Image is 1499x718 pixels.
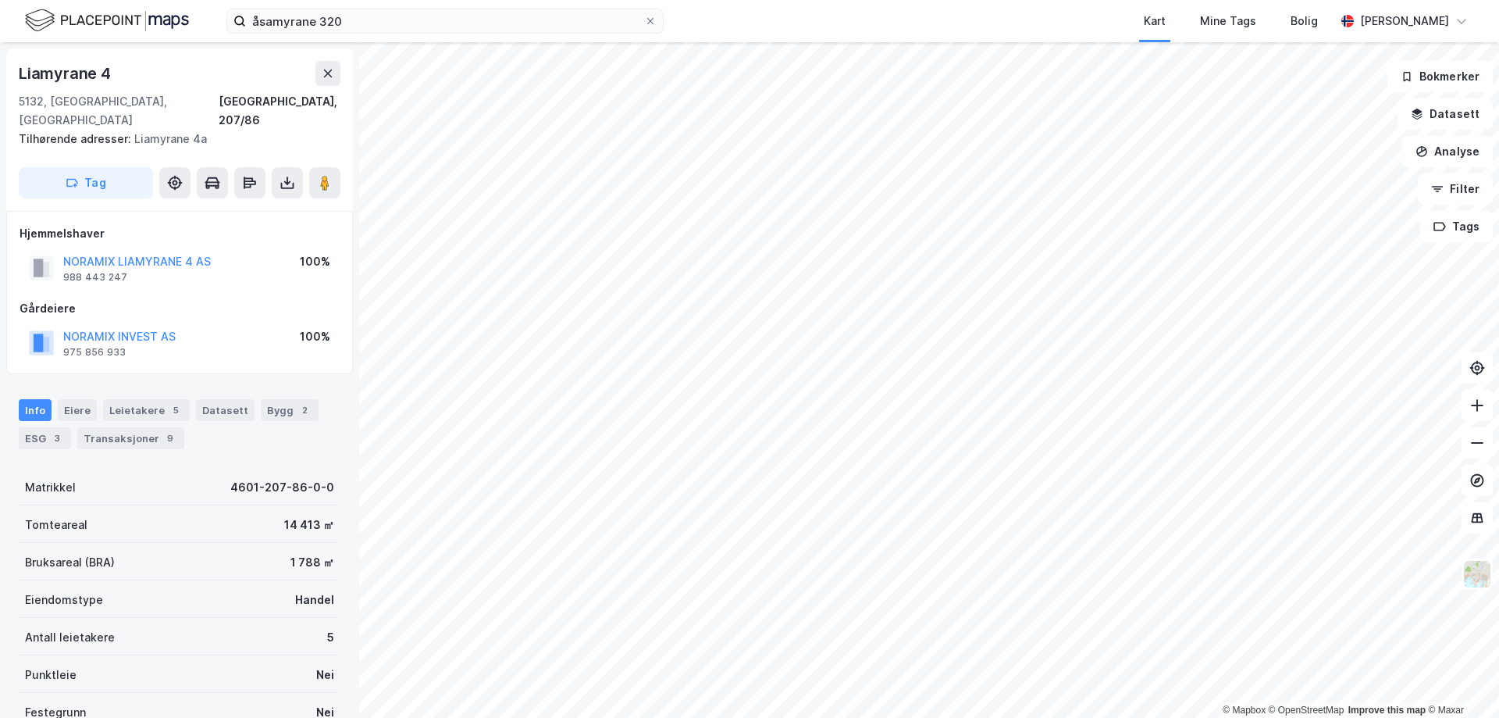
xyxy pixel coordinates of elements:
[1144,12,1166,30] div: Kart
[25,628,115,647] div: Antall leietakere
[1348,705,1426,716] a: Improve this map
[25,478,76,497] div: Matrikkel
[1360,12,1449,30] div: [PERSON_NAME]
[316,666,334,684] div: Nei
[19,92,219,130] div: 5132, [GEOGRAPHIC_DATA], [GEOGRAPHIC_DATA]
[1200,12,1256,30] div: Mine Tags
[19,427,71,449] div: ESG
[300,327,330,346] div: 100%
[58,399,97,421] div: Eiere
[1462,559,1492,589] img: Z
[1402,136,1493,167] button: Analyse
[297,402,312,418] div: 2
[20,224,340,243] div: Hjemmelshaver
[196,399,255,421] div: Datasett
[63,346,126,359] div: 975 856 933
[77,427,184,449] div: Transaksjoner
[1223,705,1266,716] a: Mapbox
[1421,643,1499,718] div: Kontrollprogram for chat
[295,591,334,609] div: Handel
[162,430,178,446] div: 9
[20,299,340,318] div: Gårdeiere
[1398,98,1493,130] button: Datasett
[1420,211,1493,242] button: Tags
[49,430,65,446] div: 3
[284,516,334,534] div: 14 413 ㎡
[19,399,52,421] div: Info
[19,61,114,86] div: Liamyrane 4
[168,402,183,418] div: 5
[19,167,153,198] button: Tag
[246,9,644,33] input: Søk på adresse, matrikkel, gårdeiere, leietakere eller personer
[300,252,330,271] div: 100%
[25,591,103,609] div: Eiendomstype
[1418,173,1493,205] button: Filter
[63,271,127,284] div: 988 443 247
[1269,705,1344,716] a: OpenStreetMap
[25,7,189,34] img: logo.f888ab2527a4732fd821a326f86c7f29.svg
[19,132,134,145] span: Tilhørende adresser:
[327,628,334,647] div: 5
[261,399,319,421] div: Bygg
[290,553,334,572] div: 1 788 ㎡
[25,553,115,572] div: Bruksareal (BRA)
[25,516,87,534] div: Tomteareal
[219,92,340,130] div: [GEOGRAPHIC_DATA], 207/86
[103,399,190,421] div: Leietakere
[1291,12,1318,30] div: Bolig
[1421,643,1499,718] iframe: Chat Widget
[25,666,77,684] div: Punktleie
[1387,61,1493,92] button: Bokmerker
[19,130,328,148] div: Liamyrane 4a
[230,478,334,497] div: 4601-207-86-0-0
